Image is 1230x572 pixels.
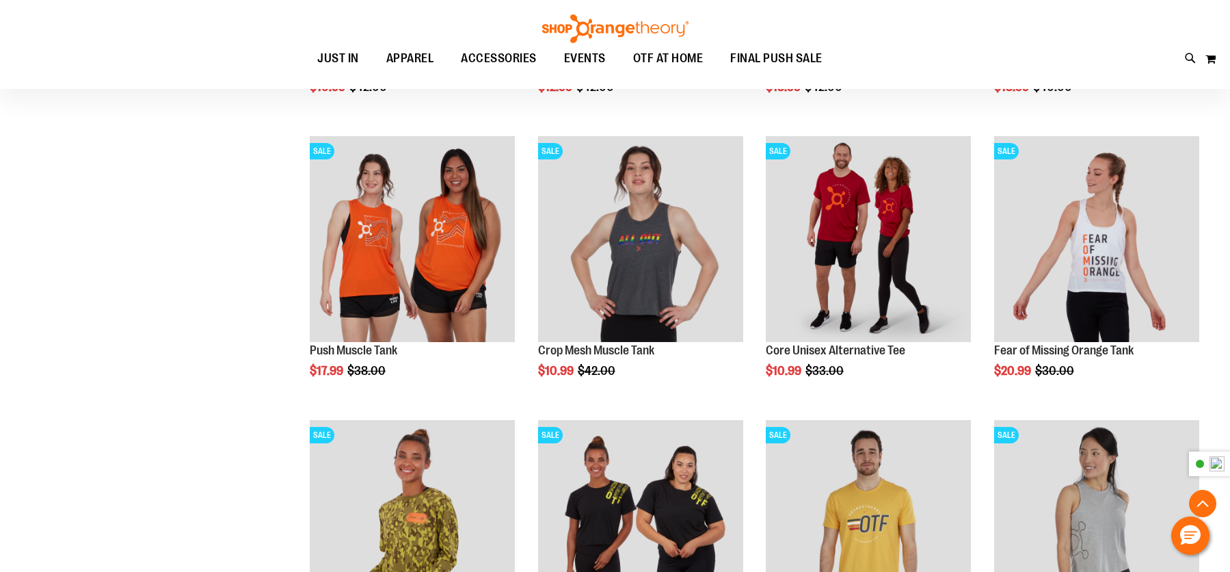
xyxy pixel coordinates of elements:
[538,136,743,341] img: Product image for Crop Mesh Muscle Tank
[303,129,522,413] div: product
[994,343,1134,357] a: Fear of Missing Orange Tank
[538,427,563,443] span: SALE
[347,364,388,378] span: $38.00
[619,43,717,75] a: OTF AT HOME
[766,427,790,443] span: SALE
[987,129,1206,413] div: product
[386,43,434,74] span: APPAREL
[994,143,1019,159] span: SALE
[766,343,905,357] a: Core Unisex Alternative Tee
[461,43,537,74] span: ACCESSORIES
[538,136,743,343] a: Product image for Crop Mesh Muscle TankSALE
[538,364,576,378] span: $10.99
[805,364,846,378] span: $33.00
[766,364,803,378] span: $10.99
[717,43,836,75] a: FINAL PUSH SALE
[1035,364,1076,378] span: $30.00
[310,364,345,378] span: $17.99
[310,143,334,159] span: SALE
[578,364,617,378] span: $42.00
[538,143,563,159] span: SALE
[564,43,606,74] span: EVENTS
[373,43,448,74] a: APPAREL
[550,43,619,75] a: EVENTS
[759,129,978,413] div: product
[447,43,550,75] a: ACCESSORIES
[310,427,334,443] span: SALE
[730,43,823,74] span: FINAL PUSH SALE
[1171,517,1209,555] button: Hello, have a question? Let’s chat.
[531,129,750,413] div: product
[994,364,1033,378] span: $20.99
[310,136,515,343] a: Product image for Push Muscle TankSALE
[766,136,971,341] img: Product image for Core Unisex Alternative Tee
[766,143,790,159] span: SALE
[310,343,397,357] a: Push Muscle Tank
[304,43,373,75] a: JUST IN
[633,43,704,74] span: OTF AT HOME
[538,343,654,357] a: Crop Mesh Muscle Tank
[540,14,691,43] img: Shop Orangetheory
[1189,490,1216,517] button: Back To Top
[994,136,1199,343] a: Product image for Fear of Missing Orange TankSALE
[994,427,1019,443] span: SALE
[766,136,971,343] a: Product image for Core Unisex Alternative TeeSALE
[310,136,515,341] img: Product image for Push Muscle Tank
[317,43,359,74] span: JUST IN
[994,136,1199,341] img: Product image for Fear of Missing Orange Tank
